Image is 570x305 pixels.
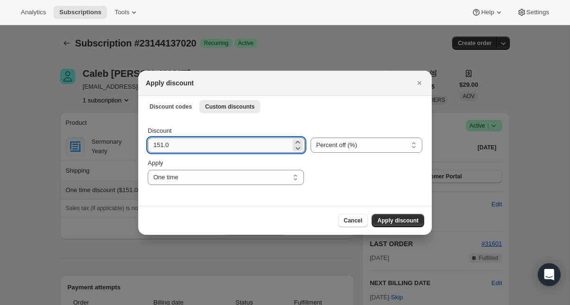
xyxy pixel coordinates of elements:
[146,78,194,88] h2: Apply discount
[21,9,46,16] span: Analytics
[377,217,419,224] span: Apply discount
[205,103,255,111] span: Custom discounts
[199,100,260,113] button: Custom discounts
[150,103,192,111] span: Discount codes
[338,214,368,227] button: Cancel
[538,263,561,286] div: Open Intercom Messenger
[481,9,494,16] span: Help
[144,100,197,113] button: Discount codes
[511,6,555,19] button: Settings
[148,127,172,134] span: Discount
[115,9,129,16] span: Tools
[15,6,52,19] button: Analytics
[59,9,101,16] span: Subscriptions
[53,6,107,19] button: Subscriptions
[413,76,426,90] button: Close
[372,214,424,227] button: Apply discount
[344,217,362,224] span: Cancel
[109,6,144,19] button: Tools
[466,6,509,19] button: Help
[526,9,549,16] span: Settings
[138,117,432,206] div: Custom discounts
[148,159,163,166] span: Apply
